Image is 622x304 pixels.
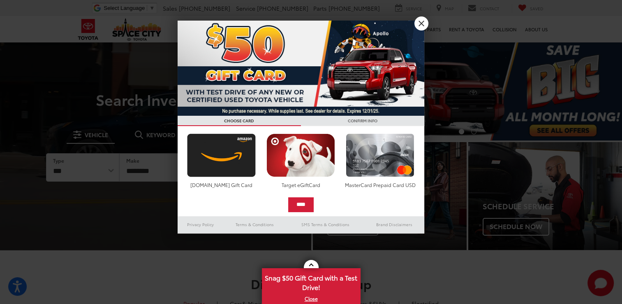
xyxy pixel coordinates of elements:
img: 53411_top_152338.jpg [178,21,424,116]
img: mastercard.png [344,133,416,177]
img: targetcard.png [264,133,337,177]
a: Privacy Policy [178,220,224,229]
div: MasterCard Prepaid Card USD [344,181,416,188]
a: SMS Terms & Conditions [287,220,364,229]
a: Terms & Conditions [223,220,286,229]
h3: CHOOSE CARD [178,116,301,126]
div: [DOMAIN_NAME] Gift Card [185,181,258,188]
h3: CONFIRM INFO [301,116,424,126]
img: amazoncard.png [185,133,258,177]
div: Target eGiftCard [264,181,337,188]
span: Snag $50 Gift Card with a Test Drive! [263,269,360,294]
a: Brand Disclaimers [364,220,424,229]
